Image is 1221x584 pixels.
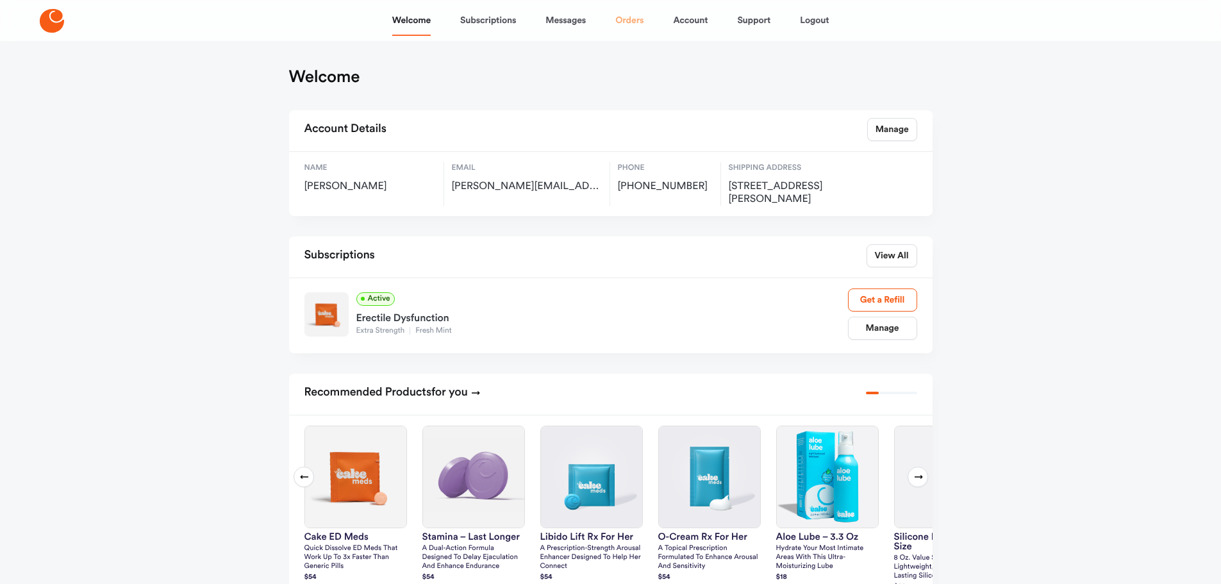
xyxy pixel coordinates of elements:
span: [PERSON_NAME] [304,180,436,193]
h2: Subscriptions [304,244,375,267]
h2: Recommended Products [304,381,481,405]
a: Get a Refill [848,288,917,312]
span: for you [431,387,468,398]
img: Libido Lift Rx For Her [541,426,642,528]
img: O-Cream Rx for Her [659,426,760,528]
span: Extra Strength [356,327,410,335]
a: Stamina – Last LongerStamina – Last LongerA dual-action formula designed to delay ejaculation and... [422,426,525,583]
span: timothy_shaffer@hotmail.com [452,180,602,193]
a: O-Cream Rx for HerO-Cream Rx for HerA topical prescription formulated to enhance arousal and sens... [658,426,761,583]
a: Messages [545,5,586,36]
strong: $ 54 [422,574,435,581]
span: 7576 Bishop Square Dr, Winter Garden, US, 34787 [729,180,867,206]
p: A topical prescription formulated to enhance arousal and sensitivity [658,544,761,571]
a: Welcome [392,5,431,36]
h3: Cake ED Meds [304,532,407,542]
a: Orders [615,5,644,36]
h3: Libido Lift Rx For Her [540,532,643,542]
span: Name [304,162,436,174]
a: Account [673,5,708,36]
span: Email [452,162,602,174]
a: Logout [800,5,829,36]
img: Stamina – Last Longer [423,426,524,528]
span: [PHONE_NUMBER] [618,180,713,193]
a: Erectile DysfunctionExtra StrengthFresh Mint [356,306,848,337]
a: Aloe Lube – 3.3 ozAloe Lube – 3.3 ozHydrate your most intimate areas with this ultra-moisturizing... [776,426,879,583]
span: Fresh Mint [410,327,457,335]
h3: silicone lube – value size [894,532,997,551]
p: A prescription-strength arousal enhancer designed to help her connect [540,544,643,571]
p: Hydrate your most intimate areas with this ultra-moisturizing lube [776,544,879,571]
a: Subscriptions [460,5,516,36]
h3: O-Cream Rx for Her [658,532,761,542]
a: Manage [867,118,917,141]
h2: Account Details [304,118,386,141]
strong: $ 54 [304,574,317,581]
strong: $ 18 [776,574,787,581]
a: Cake ED MedsCake ED MedsQuick dissolve ED Meds that work up to 3x faster than generic pills$54 [304,426,407,583]
a: Manage [848,317,917,340]
p: 8 oz. Value size ultra lightweight, extremely long-lasting silicone formula [894,554,997,581]
h3: Aloe Lube – 3.3 oz [776,532,879,542]
img: Cake ED Meds [305,426,406,528]
p: Quick dissolve ED Meds that work up to 3x faster than generic pills [304,544,407,571]
img: Extra Strength [304,292,349,337]
img: silicone lube – value size [895,426,996,528]
strong: $ 54 [540,574,552,581]
p: A dual-action formula designed to delay ejaculation and enhance endurance [422,544,525,571]
a: Libido Lift Rx For HerLibido Lift Rx For HerA prescription-strength arousal enhancer designed to ... [540,426,643,583]
a: Support [737,5,770,36]
span: Active [356,292,395,306]
img: Aloe Lube – 3.3 oz [777,426,878,528]
h1: Welcome [289,67,360,87]
h3: Stamina – Last Longer [422,532,525,542]
strong: $ 54 [658,574,670,581]
a: View All [867,244,917,267]
span: Phone [618,162,713,174]
div: Erectile Dysfunction [356,306,848,326]
span: Shipping Address [729,162,867,174]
